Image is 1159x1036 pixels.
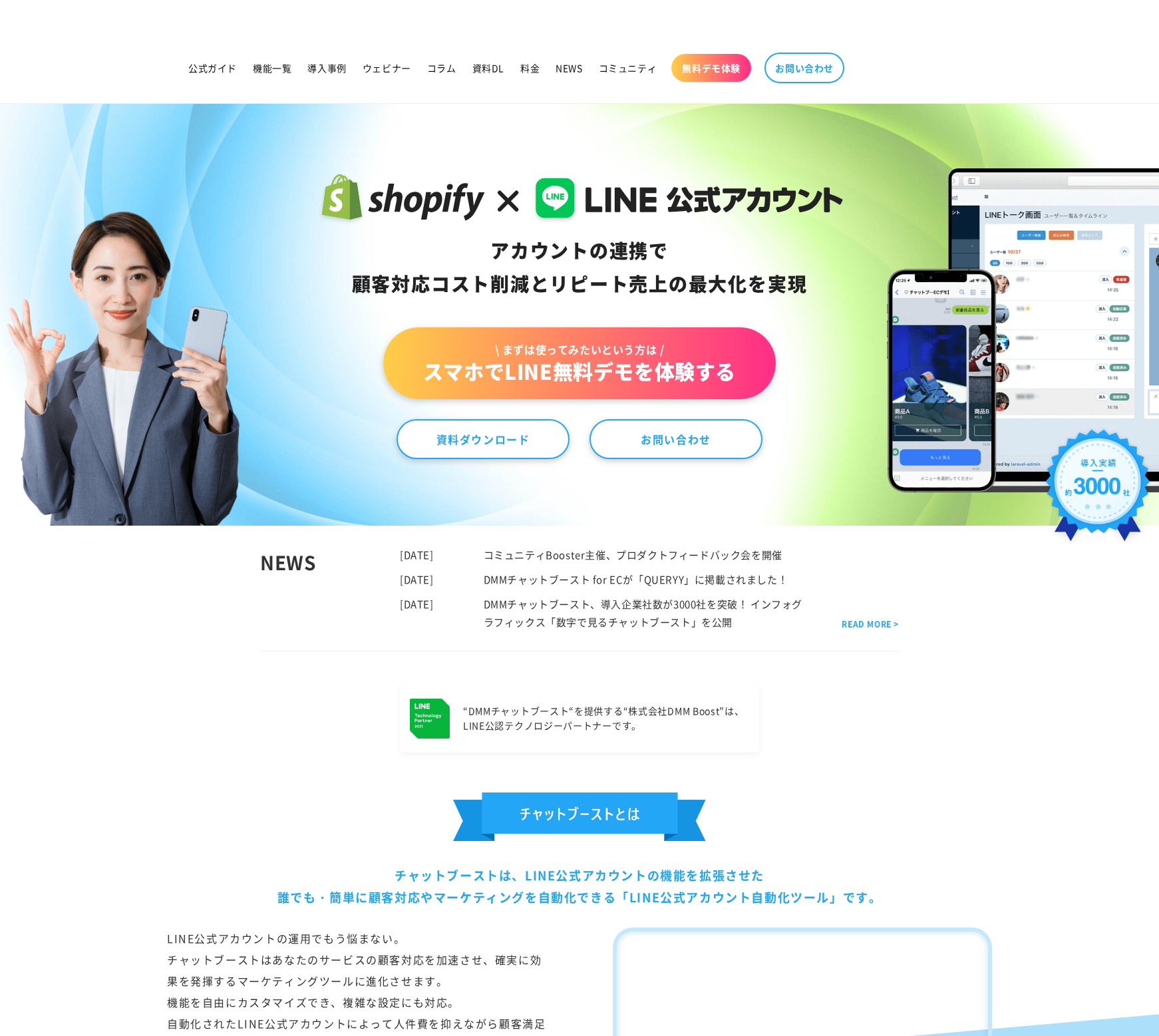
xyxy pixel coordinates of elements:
[400,572,434,586] time: [DATE]
[400,597,434,611] time: [DATE]
[484,572,788,586] a: DMMチャットブースト for ECが「QUERYY」に掲載されました！
[671,54,751,82] a: 無料デモ体験
[260,546,400,631] div: NEWS
[764,53,844,83] a: お問い合わせ
[383,327,776,399] a: \ まずは使ってみたいという方は /スマホでLINE無料デモを体験する
[355,54,419,82] a: ウェビナー
[180,54,245,82] a: 公式ガイド
[1040,424,1156,556] img: 導入実績約3000社
[484,548,782,562] a: コミュニティBooster主催、プロダクトフィードバック会を開催
[400,548,434,562] time: [DATE]
[363,62,411,74] span: ウェビナー
[463,704,745,733] p: “DMMチャットブースト“を提供する “株式会社DMM Boost”は、 LINE公認テクノロジーパートナーです。
[427,62,456,74] span: コラム
[842,617,899,631] a: READ MORE >
[599,62,657,74] span: コミュニティ
[419,54,464,82] a: コラム
[589,419,762,459] a: お問い合わせ
[472,62,504,74] span: 資料DL
[397,419,570,459] a: 資料ダウンロード
[245,54,299,82] a: 機能一覧
[307,62,346,74] span: 導入事例
[188,62,237,74] span: 公式ガイド
[316,234,844,301] div: アカウントの連携で 顧客対応コスト削減と リピート売上の 最大化を実現
[548,54,590,82] a: NEWS
[453,792,706,841] img: チェットブーストとは
[520,62,540,74] span: 料金
[682,62,741,74] span: 無料デモ体験
[253,62,291,74] span: 機能一覧
[484,597,802,629] a: DMMチャットブースト、導入企業社数が3000社を突破！ インフォグラフィックス「数字で見るチャットブースト」を公開
[512,54,548,82] a: 料金
[464,54,512,82] a: 資料DL
[167,864,992,908] div: チャットブーストは、LINE公式アカウントの機能を拡張させた 誰でも・簡単に顧客対応やマーケティングを自動化できる「LINE公式アカウント自動化ツール」です。
[299,54,354,82] a: 導入事例
[591,54,665,82] a: コミュニティ
[775,62,834,74] span: お問い合わせ
[423,342,736,357] span: \ まずは使ってみたいという方は /
[556,62,582,74] span: NEWS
